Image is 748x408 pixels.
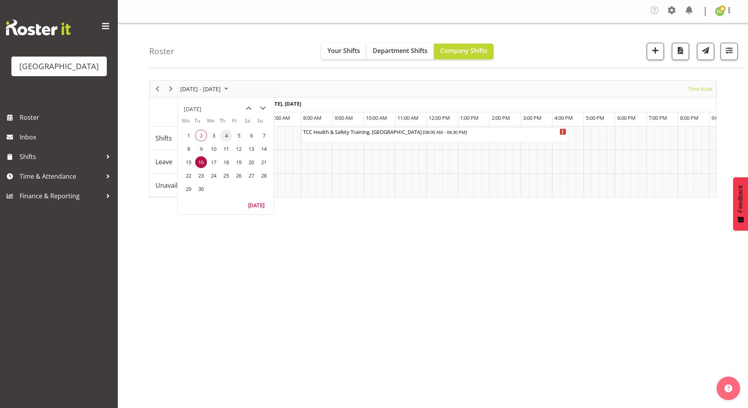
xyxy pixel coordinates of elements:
[155,157,172,166] span: Leave
[166,84,176,94] button: Next
[492,114,510,121] span: 2:00 PM
[366,114,387,121] span: 10:00 AM
[258,156,270,168] span: Sunday, September 21, 2025
[321,44,366,59] button: Your Shifts
[440,46,487,55] span: Company Shifts
[724,384,732,392] img: help-xxl-2.png
[245,156,257,168] span: Saturday, September 20, 2025
[715,7,724,16] img: emma-dowman11789.jpg
[183,156,194,168] span: Monday, September 15, 2025
[737,185,744,212] span: Feedback
[233,130,245,141] span: Friday, September 5, 2025
[697,43,714,60] button: Send a list of all shifts for the selected filtered period to all rostered employees.
[233,170,245,181] span: Friday, September 26, 2025
[150,126,263,150] td: Shifts resource
[245,143,257,155] span: Saturday, September 13, 2025
[20,151,102,163] span: Shifts
[617,114,636,121] span: 6:00 PM
[327,46,360,55] span: Your Shifts
[220,156,232,168] span: Thursday, September 18, 2025
[434,44,494,59] button: Company Shifts
[373,46,428,55] span: Department Shifts
[256,101,270,115] button: next month
[586,114,604,121] span: 5:00 PM
[194,117,207,129] th: Tu
[245,117,257,129] th: Sa
[183,170,194,181] span: Monday, September 22, 2025
[183,143,194,155] span: Monday, September 8, 2025
[232,117,245,129] th: Fr
[179,84,221,94] span: [DATE] - [DATE]
[220,170,232,181] span: Thursday, September 25, 2025
[183,183,194,195] span: Monday, September 29, 2025
[429,114,450,121] span: 12:00 PM
[303,128,566,135] div: TCC Health & Safety Training. [GEOGRAPHIC_DATA] ( )
[258,143,270,155] span: Sunday, September 14, 2025
[721,43,738,60] button: Filter Shifts
[272,114,290,121] span: 7:00 AM
[208,143,219,155] span: Wednesday, September 10, 2025
[179,84,232,94] button: September 15 - 21, 2025
[257,117,270,129] th: Su
[208,156,219,168] span: Wednesday, September 17, 2025
[733,177,748,231] button: Feedback - Show survey
[258,170,270,181] span: Sunday, September 28, 2025
[220,130,232,141] span: Thursday, September 4, 2025
[150,150,263,174] td: Leave resource
[152,84,163,94] button: Previous
[20,190,102,202] span: Finance & Reporting
[195,170,207,181] span: Tuesday, September 23, 2025
[523,114,541,121] span: 3:00 PM
[711,114,730,121] span: 9:00 PM
[672,43,689,60] button: Download a PDF of the roster according to the set date range.
[265,100,301,107] span: [DATE], [DATE]
[195,143,207,155] span: Tuesday, September 9, 2025
[460,114,479,121] span: 1:00 PM
[554,114,573,121] span: 4:00 PM
[150,174,263,197] td: Unavailability resource
[195,156,207,168] span: Tuesday, September 16, 2025
[233,156,245,168] span: Friday, September 19, 2025
[241,101,256,115] button: previous month
[220,143,232,155] span: Thursday, September 11, 2025
[19,60,99,72] div: [GEOGRAPHIC_DATA]
[20,170,102,182] span: Time & Attendance
[195,130,207,141] span: Tuesday, September 2, 2025
[243,199,270,210] button: Today
[183,130,194,141] span: Monday, September 1, 2025
[649,114,667,121] span: 7:00 PM
[155,134,172,143] span: Shifts
[687,84,713,94] span: Time Scale
[687,84,714,94] button: Time Scale
[219,117,232,129] th: Th
[301,127,568,142] div: Shifts"s event - TCC Health & Safety Training. School House Begin From Tuesday, September 16, 202...
[680,114,699,121] span: 8:00 PM
[233,143,245,155] span: Friday, September 12, 2025
[245,170,257,181] span: Saturday, September 27, 2025
[303,114,322,121] span: 8:00 AM
[182,117,194,129] th: Mo
[164,81,177,97] div: Next
[647,43,664,60] button: Add a new shift
[149,47,174,56] h4: Roster
[245,130,257,141] span: Saturday, September 6, 2025
[207,117,219,129] th: We
[20,131,114,143] span: Inbox
[335,114,353,121] span: 9:00 AM
[151,81,164,97] div: Previous
[194,156,207,169] td: Tuesday, September 16, 2025
[184,101,201,117] div: title
[155,181,195,190] span: Unavailability
[366,44,434,59] button: Department Shifts
[149,80,717,198] div: Timeline Week of September 16, 2025
[6,20,71,35] img: Rosterit website logo
[424,129,465,135] span: 08:00 AM - 04:30 PM
[208,130,219,141] span: Wednesday, September 3, 2025
[258,130,270,141] span: Sunday, September 7, 2025
[208,170,219,181] span: Wednesday, September 24, 2025
[397,114,419,121] span: 11:00 AM
[20,112,114,123] span: Roster
[195,183,207,195] span: Tuesday, September 30, 2025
